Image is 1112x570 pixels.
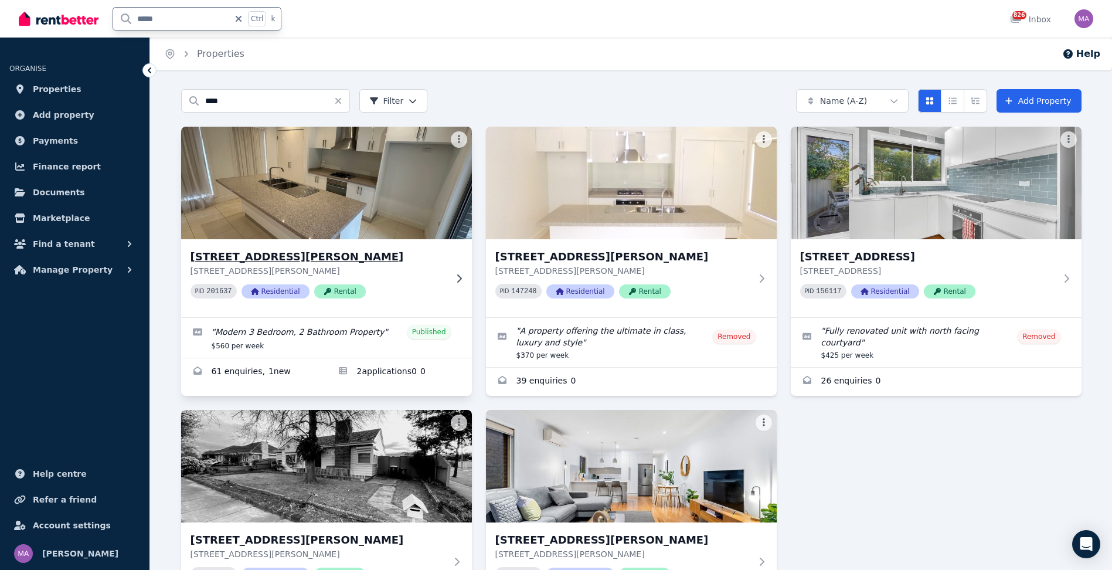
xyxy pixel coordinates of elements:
[820,95,868,107] span: Name (A-Z)
[486,368,777,396] a: Enquiries for 2/12-14 South Avenue, Altona Meadows
[9,232,140,256] button: Find a tenant
[756,415,772,431] button: More options
[9,77,140,101] a: Properties
[756,131,772,148] button: More options
[511,287,536,296] code: 147248
[796,89,909,113] button: Name (A-Z)
[486,127,777,239] img: 2/12-14 South Avenue, Altona Meadows
[1072,530,1100,558] div: Open Intercom Messenger
[33,518,111,532] span: Account settings
[33,160,101,174] span: Finance report
[191,532,446,548] h3: [STREET_ADDRESS][PERSON_NAME]
[181,127,472,317] a: 1/12-14 South Avenue, Altona Meadows[STREET_ADDRESS][PERSON_NAME][STREET_ADDRESS][PERSON_NAME]PID...
[242,284,310,298] span: Residential
[9,129,140,152] a: Payments
[191,548,446,560] p: [STREET_ADDRESS][PERSON_NAME]
[42,547,118,561] span: [PERSON_NAME]
[248,11,266,26] span: Ctrl
[9,103,140,127] a: Add property
[816,287,841,296] code: 156117
[486,318,777,367] a: Edit listing: A property offering the ultimate in class, luxury and style
[33,237,95,251] span: Find a tenant
[486,410,777,522] img: 56A Vernon Street, SOUTH KINGSVILLE
[500,288,509,294] small: PID
[9,462,140,486] a: Help centre
[33,211,90,225] span: Marketplace
[181,410,472,522] img: 50 Greene Street, SOUTH KINGSVILLE
[451,131,467,148] button: More options
[791,368,1082,396] a: Enquiries for 2/60-66 Southampton Street, Footscray
[9,155,140,178] a: Finance report
[495,265,751,277] p: [STREET_ADDRESS][PERSON_NAME]
[191,249,446,265] h3: [STREET_ADDRESS][PERSON_NAME]
[327,358,472,386] a: Applications for 1/12-14 South Avenue, Altona Meadows
[800,249,1056,265] h3: [STREET_ADDRESS]
[369,95,404,107] span: Filter
[191,265,446,277] p: [STREET_ADDRESS][PERSON_NAME]
[206,287,232,296] code: 201637
[181,318,472,358] a: Edit listing: Modern 3 Bedroom, 2 Bathroom Property
[33,263,113,277] span: Manage Property
[805,288,814,294] small: PID
[1062,47,1100,61] button: Help
[33,467,87,481] span: Help centre
[941,89,964,113] button: Compact list view
[33,108,94,122] span: Add property
[197,48,244,59] a: Properties
[9,258,140,281] button: Manage Property
[619,284,671,298] span: Rental
[800,265,1056,277] p: [STREET_ADDRESS]
[9,65,46,73] span: ORGANISE
[33,185,85,199] span: Documents
[9,181,140,204] a: Documents
[791,127,1082,317] a: 2/60-66 Southampton Street, Footscray[STREET_ADDRESS][STREET_ADDRESS]PID 156117ResidentialRental
[495,249,751,265] h3: [STREET_ADDRESS][PERSON_NAME]
[334,89,350,113] button: Clear search
[9,488,140,511] a: Refer a friend
[181,358,327,386] a: Enquiries for 1/12-14 South Avenue, Altona Meadows
[924,284,975,298] span: Rental
[195,288,205,294] small: PID
[33,134,78,148] span: Payments
[271,14,275,23] span: k
[997,89,1082,113] a: Add Property
[174,124,479,242] img: 1/12-14 South Avenue, Altona Meadows
[1060,131,1077,148] button: More options
[14,544,33,563] img: Marc Angelone
[495,532,751,548] h3: [STREET_ADDRESS][PERSON_NAME]
[359,89,428,113] button: Filter
[451,415,467,431] button: More options
[486,127,777,317] a: 2/12-14 South Avenue, Altona Meadows[STREET_ADDRESS][PERSON_NAME][STREET_ADDRESS][PERSON_NAME]PID...
[1010,13,1051,25] div: Inbox
[791,318,1082,367] a: Edit listing: Fully renovated unit with north facing courtyard
[918,89,941,113] button: Card view
[314,284,366,298] span: Rental
[1074,9,1093,28] img: Marc Angelone
[33,493,97,507] span: Refer a friend
[851,284,919,298] span: Residential
[964,89,987,113] button: Expanded list view
[150,38,259,70] nav: Breadcrumb
[495,548,751,560] p: [STREET_ADDRESS][PERSON_NAME]
[791,127,1082,239] img: 2/60-66 Southampton Street, Footscray
[19,10,98,28] img: RentBetter
[918,89,987,113] div: View options
[1012,11,1026,19] span: 826
[9,206,140,230] a: Marketplace
[9,514,140,537] a: Account settings
[33,82,81,96] span: Properties
[546,284,614,298] span: Residential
